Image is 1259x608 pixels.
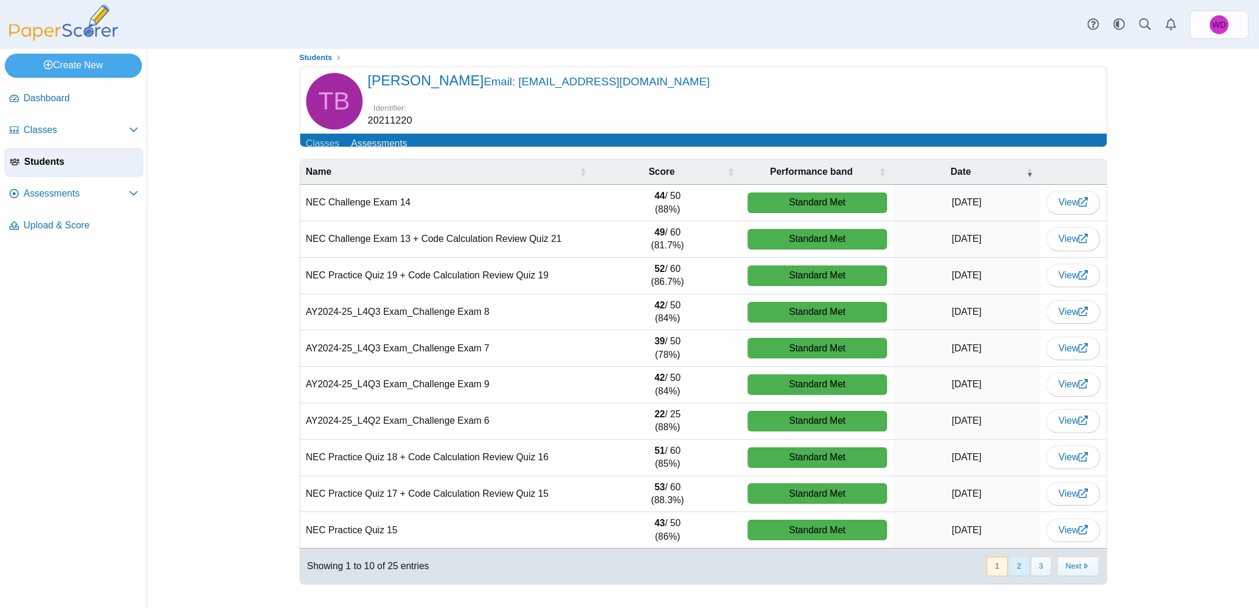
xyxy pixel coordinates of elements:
[24,155,138,168] span: Students
[1058,489,1088,499] span: View
[300,476,594,513] td: NEC Practice Quiz 17 + Code Calculation Review Quiz 15
[952,416,981,426] time: Mar 24, 2025 at 4:16 PM
[655,191,665,201] b: 44
[748,338,888,358] div: Standard Met
[1058,234,1088,244] span: View
[655,227,665,237] b: 49
[593,512,741,549] td: / 50 (86%)
[952,307,981,317] time: Apr 21, 2025 at 7:42 AM
[300,330,594,367] td: AY2024-25_L4Q3 Exam_Challenge Exam 7
[1046,264,1100,287] a: View
[593,367,741,403] td: / 50 (84%)
[593,440,741,476] td: / 60 (85%)
[5,5,122,41] img: PaperScorer
[1058,379,1088,389] span: View
[368,102,413,114] dt: Identifier:
[1026,160,1033,184] span: Date : Activate to invert sorting
[593,294,741,331] td: / 50 (84%)
[748,302,888,323] div: Standard Met
[748,229,888,250] div: Standard Met
[593,403,741,440] td: / 25 (88%)
[1212,21,1225,29] span: Wesley Dingman
[24,124,129,137] span: Classes
[484,75,710,88] small: Email: [EMAIL_ADDRESS][DOMAIN_NAME]
[300,549,429,584] div: Showing 1 to 10 of 25 entries
[1058,525,1088,535] span: View
[300,440,594,476] td: NEC Practice Quiz 18 + Code Calculation Review Quiz 16
[1046,373,1100,396] a: View
[952,452,981,462] time: Mar 24, 2025 at 4:16 PM
[649,167,675,177] span: Score
[300,403,594,440] td: AY2024-25_L4Q2 Exam_Challenge Exam 6
[306,167,332,177] span: Name
[5,180,143,208] a: Assessments
[748,374,888,395] div: Standard Met
[655,264,665,274] b: 52
[5,54,142,77] a: Create New
[5,212,143,240] a: Upload & Score
[368,114,413,128] dd: 20211220
[24,219,138,232] span: Upload & Score
[300,258,594,294] td: NEC Practice Quiz 19 + Code Calculation Review Quiz 19
[1058,416,1088,426] span: View
[5,85,143,113] a: Dashboard
[1009,557,1029,576] button: 2
[952,197,981,207] time: Jul 14, 2025 at 3:19 PM
[300,294,594,331] td: AY2024-25_L4Q3 Exam_Challenge Exam 8
[300,134,346,155] a: Classes
[593,221,741,258] td: / 60 (81.7%)
[986,557,1007,576] button: 1
[300,512,594,549] td: NEC Practice Quiz 15
[748,411,888,431] div: Standard Met
[655,373,665,383] b: 42
[318,89,350,114] span: Tom Benjamin
[1058,307,1088,317] span: View
[952,270,981,280] time: May 16, 2025 at 7:27 AM
[655,518,665,528] b: 43
[300,53,333,62] span: Students
[952,234,981,244] time: May 16, 2025 at 7:27 AM
[655,336,665,346] b: 39
[1057,557,1099,576] button: Next
[593,258,741,294] td: / 60 (86.7%)
[748,265,888,286] div: Standard Met
[593,476,741,513] td: / 60 (88.3%)
[1058,197,1088,207] span: View
[300,221,594,258] td: NEC Challenge Exam 13 + Code Calculation Review Quiz 21
[952,489,981,499] time: Mar 24, 2025 at 4:16 PM
[1058,270,1088,280] span: View
[728,160,735,184] span: Score : Activate to sort
[770,167,852,177] span: Performance band
[1158,12,1184,38] a: Alerts
[1190,11,1248,39] a: Wesley Dingman
[655,446,665,456] b: 51
[1046,519,1100,542] a: View
[748,483,888,504] div: Standard Met
[655,409,665,419] b: 22
[655,300,665,310] b: 42
[5,148,143,177] a: Students
[952,343,981,353] time: Apr 21, 2025 at 7:41 AM
[1046,409,1100,433] a: View
[593,330,741,367] td: / 50 (78%)
[1046,482,1100,506] a: View
[1058,452,1088,462] span: View
[952,379,981,389] time: Apr 21, 2025 at 7:41 AM
[879,160,886,184] span: Performance band : Activate to sort
[1046,337,1100,360] a: View
[951,167,971,177] span: Date
[1210,15,1228,34] span: Wesley Dingman
[1046,191,1100,214] a: View
[300,367,594,403] td: AY2024-25_L4Q3 Exam_Challenge Exam 9
[296,51,335,65] a: Students
[368,72,710,88] span: [PERSON_NAME]
[952,525,981,535] time: Mar 24, 2025 at 4:16 PM
[1046,227,1100,251] a: View
[1058,343,1088,353] span: View
[345,134,413,155] a: Assessments
[985,557,1099,576] nav: pagination
[655,482,665,492] b: 53
[24,92,138,105] span: Dashboard
[748,520,888,540] div: Standard Met
[5,117,143,145] a: Classes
